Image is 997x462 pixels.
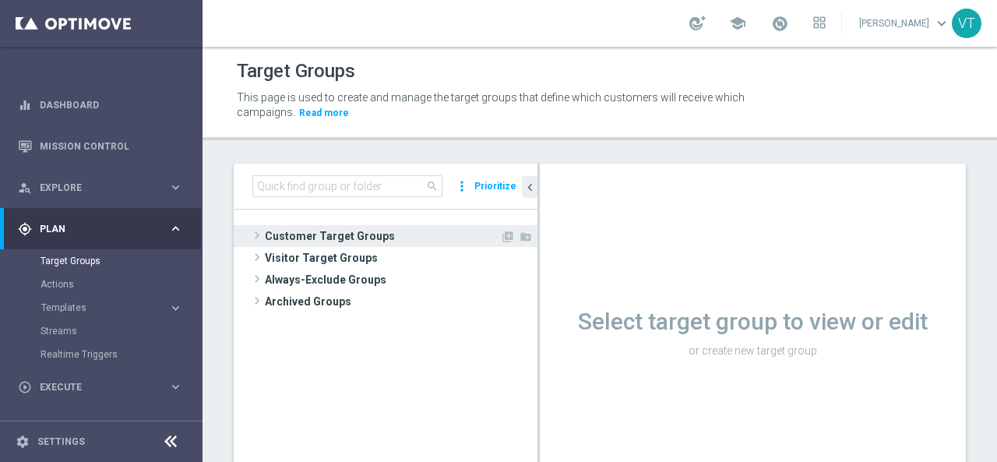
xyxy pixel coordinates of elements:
span: search [426,180,439,192]
div: Explore [18,181,168,195]
a: Actions [41,278,162,291]
a: Streams [41,325,162,337]
i: more_vert [454,175,470,197]
p: or create new target group [540,344,966,358]
a: Dashboard [40,84,183,125]
div: Realtime Triggers [41,343,201,366]
button: gps_fixed Plan keyboard_arrow_right [17,223,184,235]
i: keyboard_arrow_right [168,221,183,236]
span: Visitor Target Groups [265,247,537,269]
h1: Target Groups [237,60,355,83]
span: Explore [40,183,168,192]
button: Mission Control [17,140,184,153]
button: equalizer Dashboard [17,99,184,111]
div: Templates [41,303,168,312]
div: Actions [41,273,201,296]
button: person_search Explore keyboard_arrow_right [17,182,184,194]
i: keyboard_arrow_right [168,379,183,394]
div: VT [952,9,981,38]
span: Archived Groups [265,291,537,312]
button: Read more [298,104,351,122]
div: Plan [18,222,168,236]
button: Prioritize [472,176,519,197]
span: Always-Exclude Groups [265,269,537,291]
a: [PERSON_NAME]keyboard_arrow_down [858,12,952,35]
span: Plan [40,224,168,234]
a: Target Groups [41,255,162,267]
i: gps_fixed [18,222,32,236]
span: This page is used to create and manage the target groups that define which customers will receive... [237,91,745,118]
a: Realtime Triggers [41,348,162,361]
i: equalizer [18,98,32,112]
i: settings [16,435,30,449]
i: person_search [18,181,32,195]
div: Streams [41,319,201,343]
div: Mission Control [18,125,183,167]
span: Execute [40,383,168,392]
button: play_circle_outline Execute keyboard_arrow_right [17,381,184,393]
i: play_circle_outline [18,380,32,394]
input: Quick find group or folder [252,175,442,197]
i: chevron_left [523,180,537,195]
div: Dashboard [18,84,183,125]
a: Mission Control [40,125,183,167]
span: keyboard_arrow_down [933,15,950,32]
div: Target Groups [41,249,201,273]
button: chevron_left [522,176,537,198]
div: Execute [18,380,168,394]
div: Templates [41,296,201,319]
a: Settings [37,437,85,446]
i: keyboard_arrow_right [168,301,183,316]
span: Templates [41,303,153,312]
i: Add Folder [520,231,532,243]
h1: Select target group to view or edit [540,308,966,336]
span: school [729,15,746,32]
span: Customer Target Groups [265,225,500,247]
button: Templates keyboard_arrow_right [41,302,184,314]
i: Add Target group [502,231,514,243]
i: keyboard_arrow_right [168,180,183,195]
